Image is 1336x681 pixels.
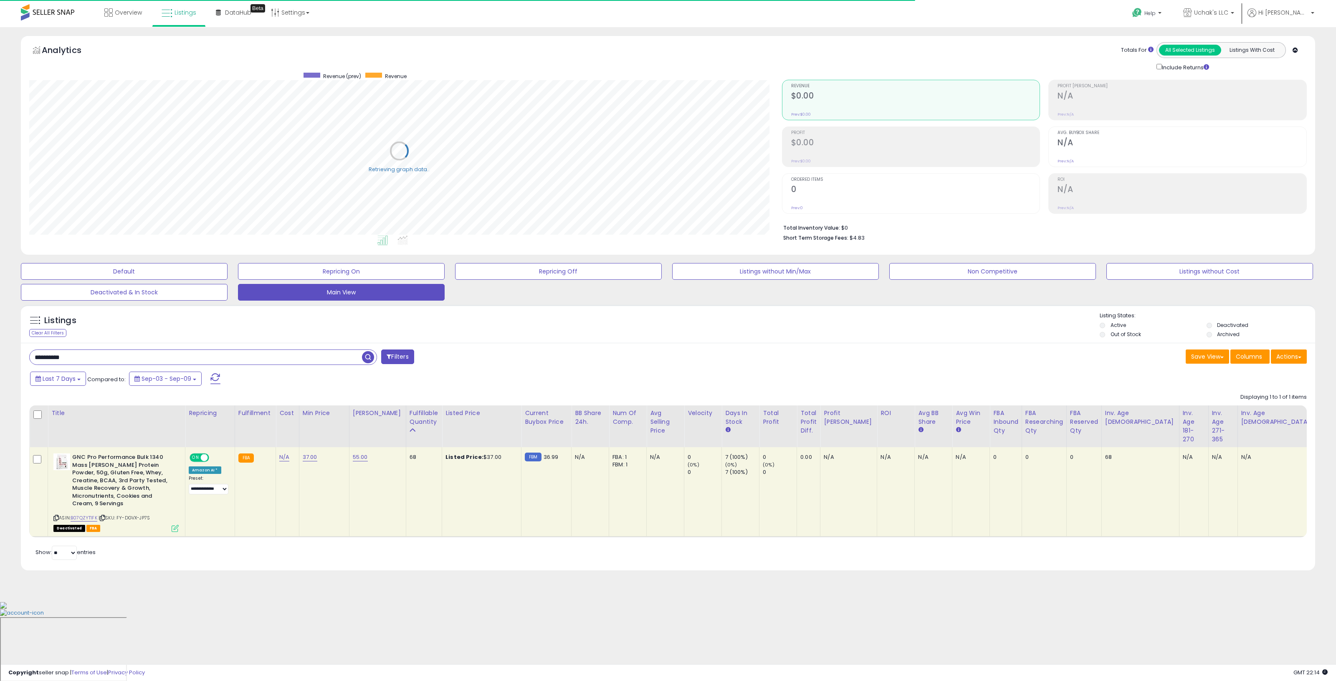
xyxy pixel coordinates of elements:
span: Help [1144,10,1156,17]
small: (0%) [725,461,737,468]
small: Prev: N/A [1058,205,1074,210]
button: Filters [381,349,414,364]
img: 41EI2arw6OL._SL40_.jpg [53,453,70,470]
span: FBA [86,525,101,532]
div: N/A [956,453,983,461]
div: Avg Win Price [956,409,986,426]
span: All listings that are unavailable for purchase on Amazon for any reason other than out-of-stock [53,525,85,532]
div: 0.00 [800,453,814,461]
div: Avg Selling Price [650,409,681,435]
span: Listings [175,8,196,17]
div: FBA: 1 [612,453,640,461]
b: GNC Pro Performance Bulk 1340 Mass [PERSON_NAME] Protein Powder, 50g, Gluten Free, Whey, Creatine... [72,453,174,510]
b: Total Inventory Value: [783,224,840,231]
small: Avg BB Share. [918,426,923,434]
h2: 0 [791,185,1040,196]
div: 68 [1105,453,1173,461]
div: [PERSON_NAME] [353,409,402,418]
label: Archived [1217,331,1240,338]
small: Days In Stock. [725,426,730,434]
div: Velocity [688,409,718,418]
div: Fulfillment [238,409,272,418]
span: Show: entries [35,548,96,556]
div: Clear All Filters [29,329,66,337]
small: (0%) [688,461,699,468]
span: Overview [115,8,142,17]
h2: $0.00 [791,91,1040,102]
div: BB Share 24h. [575,409,605,426]
div: Repricing [189,409,231,418]
button: Default [21,263,228,280]
div: Total Profit [763,409,793,426]
div: 0 [688,468,721,476]
button: Columns [1230,349,1270,364]
span: 36.99 [544,453,559,461]
li: $0 [783,222,1301,232]
a: 55.00 [353,453,368,461]
div: Totals For [1121,46,1154,54]
span: Avg. Buybox Share [1058,131,1306,135]
div: Inv. Age [DEMOGRAPHIC_DATA] [1105,409,1176,426]
div: ROI [881,409,911,418]
button: Main View [238,284,445,301]
div: FBA inbound Qty [993,409,1018,435]
a: N/A [279,453,289,461]
span: Revenue [791,84,1040,89]
span: Hi [PERSON_NAME] [1258,8,1308,17]
div: Days In Stock [725,409,756,426]
div: N/A [1183,453,1202,461]
span: Columns [1236,352,1262,361]
p: Listing States: [1100,312,1315,320]
div: Total Profit Diff. [800,409,817,435]
div: Retrieving graph data.. [369,165,430,173]
div: 0 [1025,453,1060,461]
div: N/A [881,453,908,461]
span: Ordered Items [791,177,1040,182]
div: FBA Researching Qty [1025,409,1063,435]
div: 7 (100%) [725,453,759,461]
span: Uchak's LLC [1194,8,1228,17]
span: Compared to: [87,375,126,383]
h2: $0.00 [791,138,1040,149]
div: Listed Price [445,409,518,418]
div: Preset: [189,476,228,494]
div: ASIN: [53,453,179,531]
div: Title [51,409,182,418]
span: DataHub [225,8,251,17]
small: Prev: $0.00 [791,159,811,164]
button: Non Competitive [889,263,1096,280]
div: N/A [918,453,946,461]
small: Prev: N/A [1058,159,1074,164]
h2: N/A [1058,91,1306,102]
b: Listed Price: [445,453,483,461]
div: Include Returns [1150,62,1219,71]
a: Hi [PERSON_NAME] [1247,8,1314,27]
button: Deactivated & In Stock [21,284,228,301]
div: 68 [410,453,435,461]
label: Deactivated [1217,322,1248,329]
div: N/A [575,453,602,461]
h2: N/A [1058,185,1306,196]
div: Inv. Age 181-270 [1183,409,1205,444]
a: Help [1126,1,1170,27]
small: Prev: $0.00 [791,112,811,117]
div: 0 [993,453,1015,461]
div: Profit [PERSON_NAME] [824,409,873,426]
small: Prev: N/A [1058,112,1074,117]
button: Actions [1271,349,1307,364]
h5: Listings [44,315,76,327]
div: 7 (100%) [725,468,759,476]
div: Displaying 1 to 1 of 1 items [1240,393,1307,401]
button: All Selected Listings [1159,45,1221,56]
div: N/A [1212,453,1231,461]
div: 0 [763,468,797,476]
button: Repricing Off [455,263,662,280]
button: Listings With Cost [1221,45,1283,56]
div: FBM: 1 [612,461,640,468]
div: Avg BB Share [918,409,949,426]
div: Tooltip anchor [250,4,265,13]
div: N/A [824,453,870,461]
div: Min Price [303,409,346,418]
i: Get Help [1132,8,1142,18]
h5: Analytics [42,44,98,58]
